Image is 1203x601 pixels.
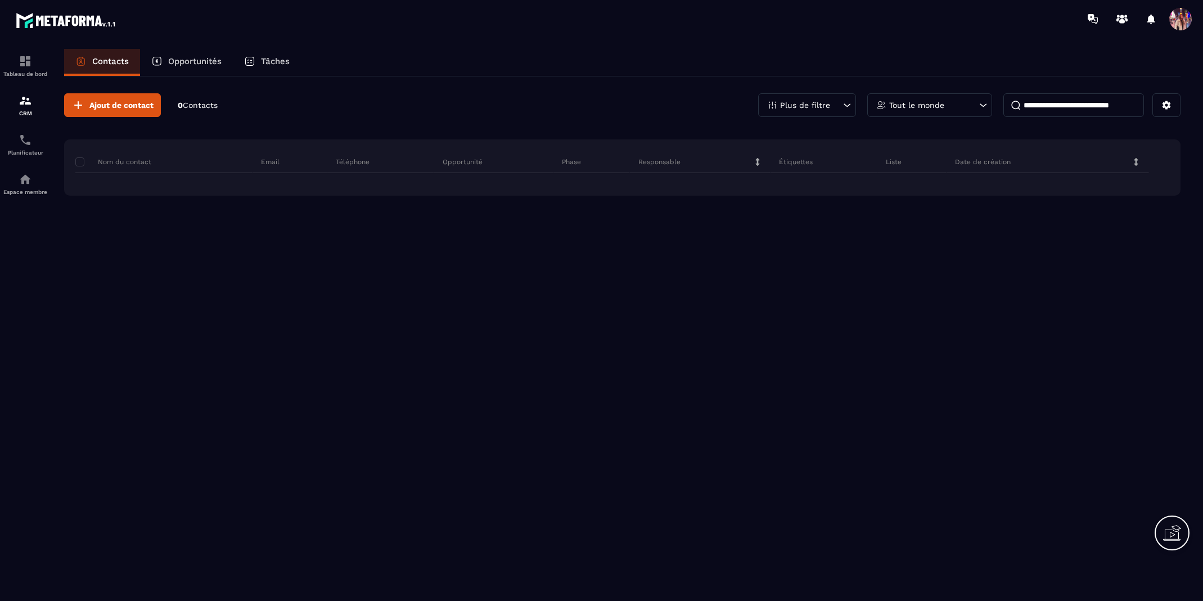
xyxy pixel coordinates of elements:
[3,71,48,77] p: Tableau de bord
[955,157,1011,166] p: Date de création
[3,110,48,116] p: CRM
[183,101,218,110] span: Contacts
[3,46,48,85] a: formationformationTableau de bord
[168,56,222,66] p: Opportunités
[89,100,154,111] span: Ajout de contact
[178,100,218,111] p: 0
[886,157,902,166] p: Liste
[75,157,151,166] p: Nom du contact
[3,164,48,204] a: automationsautomationsEspace membre
[443,157,483,166] p: Opportunité
[780,101,830,109] p: Plus de filtre
[19,173,32,186] img: automations
[19,55,32,68] img: formation
[3,85,48,125] a: formationformationCRM
[19,133,32,147] img: scheduler
[261,56,290,66] p: Tâches
[3,150,48,156] p: Planificateur
[779,157,813,166] p: Étiquettes
[261,157,280,166] p: Email
[16,10,117,30] img: logo
[19,94,32,107] img: formation
[64,93,161,117] button: Ajout de contact
[889,101,944,109] p: Tout le monde
[336,157,370,166] p: Téléphone
[64,49,140,76] a: Contacts
[3,189,48,195] p: Espace membre
[140,49,233,76] a: Opportunités
[3,125,48,164] a: schedulerschedulerPlanificateur
[92,56,129,66] p: Contacts
[638,157,681,166] p: Responsable
[562,157,581,166] p: Phase
[233,49,301,76] a: Tâches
